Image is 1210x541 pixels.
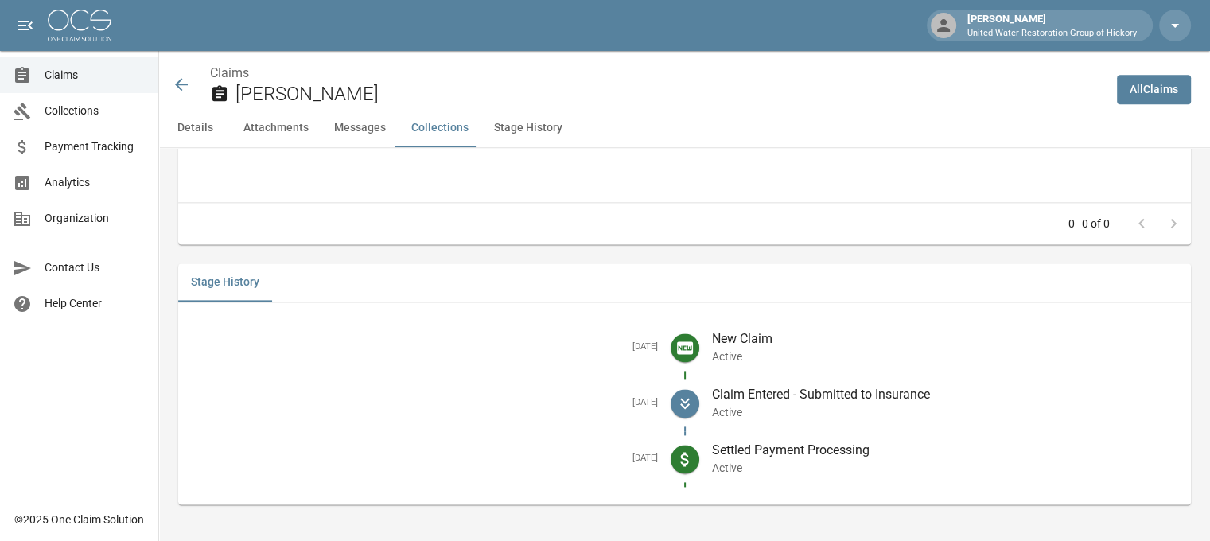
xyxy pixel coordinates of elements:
p: United Water Restoration Group of Hickory [967,27,1137,41]
p: Settled Payment Processing [712,441,1179,460]
p: 0–0 of 0 [1068,216,1110,232]
button: Messages [321,109,399,147]
a: AllClaims [1117,75,1191,104]
button: Stage History [481,109,575,147]
span: Organization [45,210,146,227]
p: Claim Entered - Submitted to Insurance [712,385,1179,404]
button: Attachments [231,109,321,147]
div: © 2025 One Claim Solution [14,512,144,527]
div: [PERSON_NAME] [961,11,1143,40]
h5: [DATE] [191,397,658,409]
button: Stage History [178,263,272,302]
nav: breadcrumb [210,64,1104,83]
span: Payment Tracking [45,138,146,155]
p: Active [712,348,1179,364]
div: anchor tabs [159,109,1210,147]
span: Claims [45,67,146,84]
h2: [PERSON_NAME] [235,83,1104,106]
span: Collections [45,103,146,119]
a: Claims [210,65,249,80]
p: Active [712,460,1179,476]
p: Active [712,404,1179,420]
p: New Claim [712,329,1179,348]
div: related-list tabs [178,263,1191,302]
img: ocs-logo-white-transparent.png [48,10,111,41]
span: Analytics [45,174,146,191]
h5: [DATE] [191,453,658,465]
button: Collections [399,109,481,147]
span: Contact Us [45,259,146,276]
button: open drawer [10,10,41,41]
button: Details [159,109,231,147]
span: Help Center [45,295,146,312]
h5: [DATE] [191,341,658,353]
